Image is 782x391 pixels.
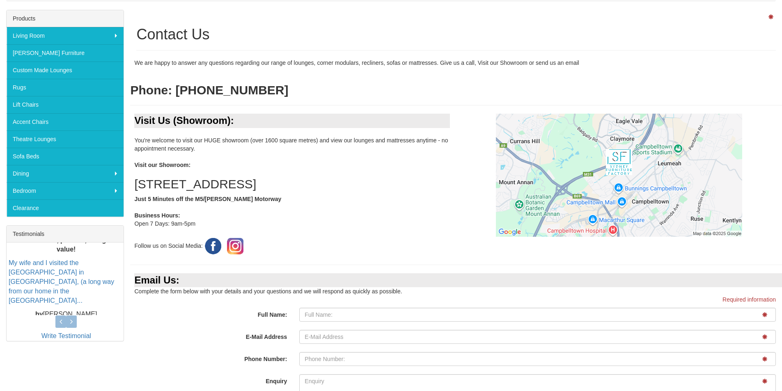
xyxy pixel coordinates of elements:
[136,295,776,304] p: Required information
[7,62,124,79] a: Custom Made Lounges
[130,374,293,385] label: Enquiry
[299,330,776,344] input: E-Mail Address
[14,236,118,253] b: Great Service, product, and good value!
[130,352,293,363] label: Phone Number:
[134,212,180,219] b: Business Hours:
[130,83,288,97] b: Phone: [PHONE_NUMBER]
[496,114,742,237] img: Click to activate map
[134,177,450,191] h2: [STREET_ADDRESS]
[130,273,782,295] div: Complete the form below with your details and your questions and we will respond as quickly as po...
[35,310,43,317] b: by
[299,308,776,322] input: Full Name:
[7,44,124,62] a: [PERSON_NAME] Furniture
[299,352,776,366] input: Phone Number:
[136,26,776,43] h1: Contact Us
[7,199,124,217] a: Clearance
[7,96,124,113] a: Lift Chairs
[462,114,776,237] a: Click to activate map
[225,236,245,256] img: Instagram
[9,309,124,319] p: [PERSON_NAME]
[7,10,124,27] div: Products
[7,27,124,44] a: Living Room
[7,130,124,148] a: Theatre Lounges
[134,273,782,287] div: Email Us:
[7,113,124,130] a: Accent Chairs
[203,236,223,256] img: Facebook
[130,114,456,256] div: You're welcome to visit our HUGE showroom (over 1600 square metres) and view our lounges and matt...
[7,226,124,242] div: Testimonials
[7,165,124,182] a: Dining
[130,330,293,341] label: E-Mail Address
[7,148,124,165] a: Sofa Beds
[130,59,782,67] div: We are happy to answer any questions regarding our range of lounges, corner modulars, recliners, ...
[41,332,91,339] a: Write Testimonial
[134,114,450,128] div: Visit Us (Showroom):
[130,308,293,319] label: Full Name:
[7,79,124,96] a: Rugs
[9,259,114,304] a: My wife and I visited the [GEOGRAPHIC_DATA] in [GEOGRAPHIC_DATA], (a long way from our home in th...
[7,182,124,199] a: Bedroom
[134,162,450,202] b: Visit our Showroom: Just 5 Minutes off the M5/[PERSON_NAME] Motorway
